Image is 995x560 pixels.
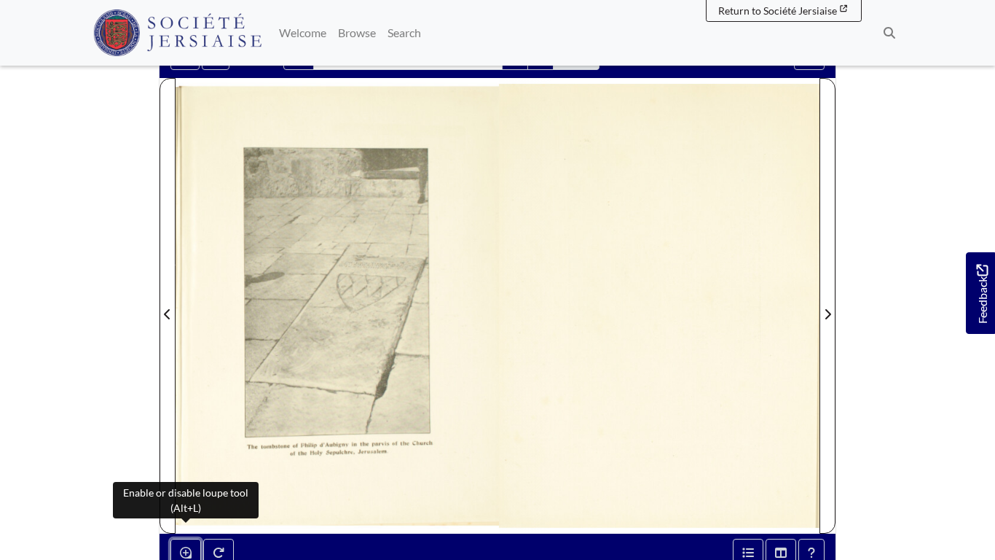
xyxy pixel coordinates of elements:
span: Return to Société Jersiaise [718,4,837,17]
a: Welcome [273,18,332,47]
a: Société Jersiaise logo [93,6,261,60]
div: Enable or disable loupe tool (Alt+L) [113,482,259,518]
button: Previous Page [160,78,176,534]
img: The Tomb of Philip d'Aubigny at Jerusalem - page 3 [497,78,819,534]
a: Search [382,18,427,47]
button: Next Page [819,78,835,534]
a: Would you like to provide feedback? [966,252,995,334]
span: Feedback [973,264,991,323]
a: Browse [332,18,382,47]
img: Société Jersiaise [93,9,261,56]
